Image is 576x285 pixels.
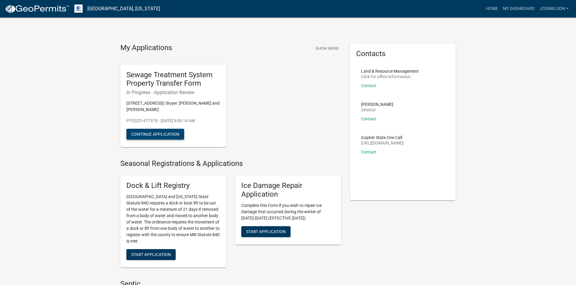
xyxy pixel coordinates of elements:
[313,43,341,53] button: Show More
[241,226,291,237] button: Start Application
[483,3,500,14] a: Home
[126,118,220,124] p: PT-2025-477578 - [DATE] 9:06:14 AM
[241,181,335,199] h5: Ice Damage Repair Application
[120,43,172,52] h4: My Applications
[361,108,393,112] p: Director
[126,90,220,95] h6: In Progress - Application Review
[241,202,335,221] p: Complete this Form if you wish to repair Ice Damage that occurred during the winter of [DATE]-[DA...
[126,71,220,88] h5: Sewage Treatment System Property Transfer Form
[537,3,571,14] a: JodiNelson
[87,4,160,14] a: [GEOGRAPHIC_DATA], [US_STATE]
[126,249,176,260] button: Start Application
[126,194,220,244] p: [GEOGRAPHIC_DATA] and [US_STATE] State Statute 84D requires a dock or boat lift to be out of the ...
[361,116,376,121] a: Contact
[361,69,419,73] p: Land & Resource Management
[131,252,171,257] span: Start Application
[74,5,83,13] img: Otter Tail County, Minnesota
[246,229,286,234] span: Start Application
[361,102,393,106] p: [PERSON_NAME]
[126,181,220,190] h5: Dock & Lift Registry
[361,135,404,140] p: Gopher State One Call
[361,150,376,154] a: Contact
[120,159,341,168] h4: Seasonal Registrations & Applications
[126,100,220,113] p: [STREET_ADDRESS] | Buyer: [PERSON_NAME] and [PERSON_NAME]
[500,3,537,14] a: My Dashboard
[356,49,450,58] h5: Contacts
[361,141,404,145] p: [URL][DOMAIN_NAME]
[361,83,376,88] a: Contact
[361,74,419,79] p: Click for office information:
[126,129,184,140] button: Continue Application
